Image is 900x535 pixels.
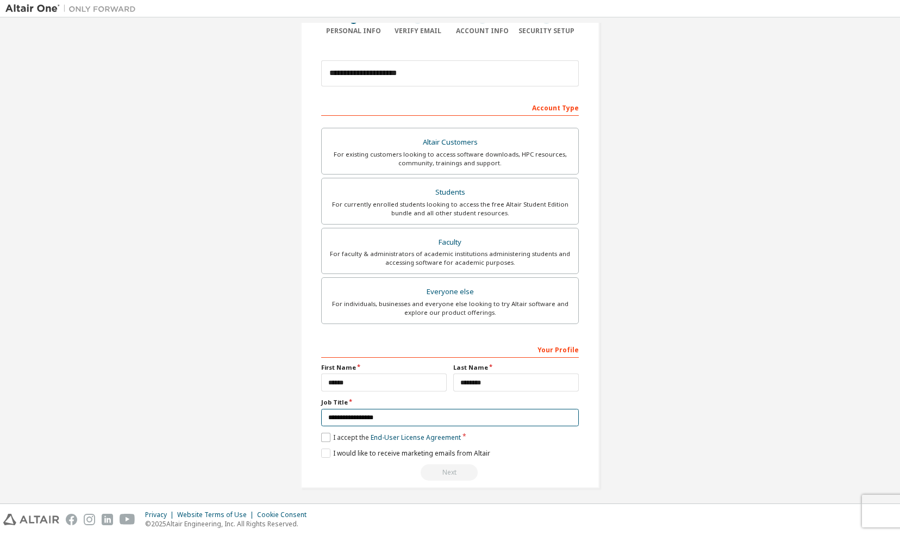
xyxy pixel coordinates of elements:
[328,135,572,150] div: Altair Customers
[321,98,579,116] div: Account Type
[321,464,579,481] div: Read and acccept EULA to continue
[5,3,141,14] img: Altair One
[328,284,572,300] div: Everyone else
[328,250,572,267] div: For faculty & administrators of academic institutions administering students and accessing softwa...
[321,27,386,35] div: Personal Info
[321,449,490,458] label: I would like to receive marketing emails from Altair
[328,200,572,217] div: For currently enrolled students looking to access the free Altair Student Edition bundle and all ...
[321,433,461,442] label: I accept the
[321,398,579,407] label: Job Title
[145,519,313,528] p: © 2025 Altair Engineering, Inc. All Rights Reserved.
[177,511,257,519] div: Website Terms of Use
[453,363,579,372] label: Last Name
[84,514,95,525] img: instagram.svg
[371,433,461,442] a: End-User License Agreement
[120,514,135,525] img: youtube.svg
[321,340,579,358] div: Your Profile
[257,511,313,519] div: Cookie Consent
[328,235,572,250] div: Faculty
[321,363,447,372] label: First Name
[328,150,572,167] div: For existing customers looking to access software downloads, HPC resources, community, trainings ...
[450,27,515,35] div: Account Info
[328,185,572,200] div: Students
[328,300,572,317] div: For individuals, businesses and everyone else looking to try Altair software and explore our prod...
[386,27,451,35] div: Verify Email
[3,514,59,525] img: altair_logo.svg
[66,514,77,525] img: facebook.svg
[102,514,113,525] img: linkedin.svg
[145,511,177,519] div: Privacy
[515,27,579,35] div: Security Setup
